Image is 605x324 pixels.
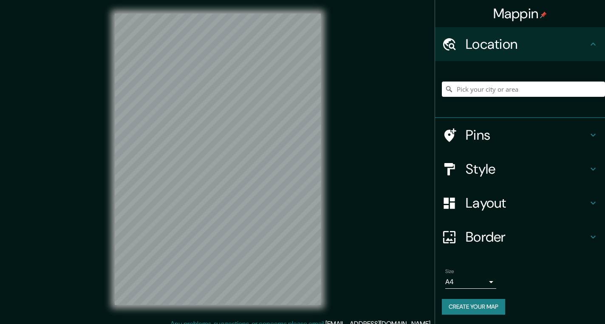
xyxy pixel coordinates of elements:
label: Size [445,268,454,275]
iframe: Help widget launcher [529,291,596,315]
h4: Pins [466,127,588,144]
h4: Layout [466,194,588,211]
canvas: Map [115,14,321,305]
h4: Location [466,36,588,53]
h4: Mappin [493,5,547,22]
div: Style [435,152,605,186]
div: Border [435,220,605,254]
input: Pick your city or area [442,82,605,97]
div: Layout [435,186,605,220]
div: A4 [445,275,496,289]
button: Create your map [442,299,505,315]
h4: Border [466,228,588,245]
h4: Style [466,161,588,177]
div: Location [435,27,605,61]
div: Pins [435,118,605,152]
img: pin-icon.png [540,11,547,18]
